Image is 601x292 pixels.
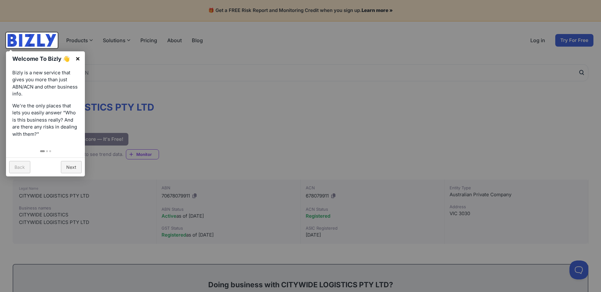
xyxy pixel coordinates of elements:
[12,102,79,138] p: We're the only places that lets you easily answer “Who is this business really? And are there any...
[12,54,72,63] h1: Welcome To Bizly 👋
[12,69,79,98] p: Bizly is a new service that gives you more than just ABN/ACN and other business info.
[61,161,82,173] a: Next
[71,51,85,66] a: ×
[9,161,30,173] a: Back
